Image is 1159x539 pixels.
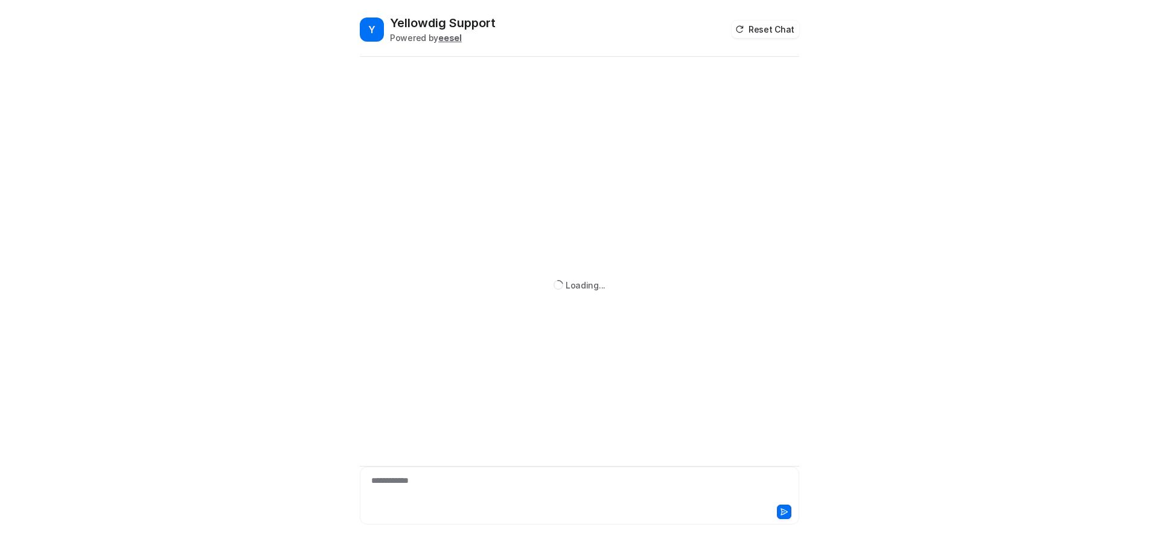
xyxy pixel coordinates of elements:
[390,14,496,31] h2: Yellowdig Support
[732,21,799,38] button: Reset Chat
[566,279,605,292] div: Loading...
[438,33,462,43] b: eesel
[360,18,384,42] span: Y
[390,31,496,44] div: Powered by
